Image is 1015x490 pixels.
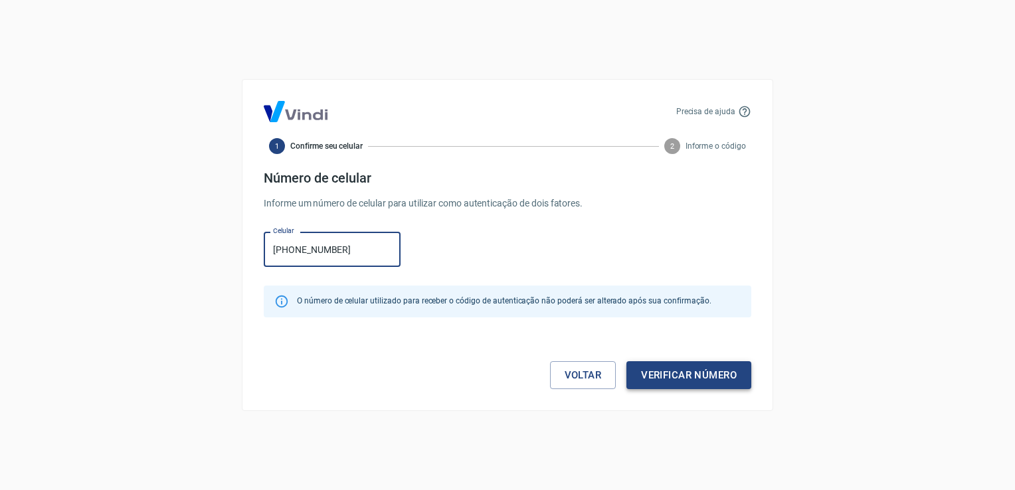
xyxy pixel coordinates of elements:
a: Voltar [550,361,616,389]
p: Precisa de ajuda [676,106,735,118]
div: O número de celular utilizado para receber o código de autenticação não poderá ser alterado após ... [297,289,711,313]
p: Informe um número de celular para utilizar como autenticação de dois fatores. [264,197,751,210]
h4: Número de celular [264,170,751,186]
text: 1 [275,142,279,151]
text: 2 [670,142,674,151]
span: Informe o código [686,140,746,152]
label: Celular [273,226,294,236]
img: Logo Vind [264,101,327,122]
button: Verificar número [626,361,751,389]
span: Confirme seu celular [290,140,363,152]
